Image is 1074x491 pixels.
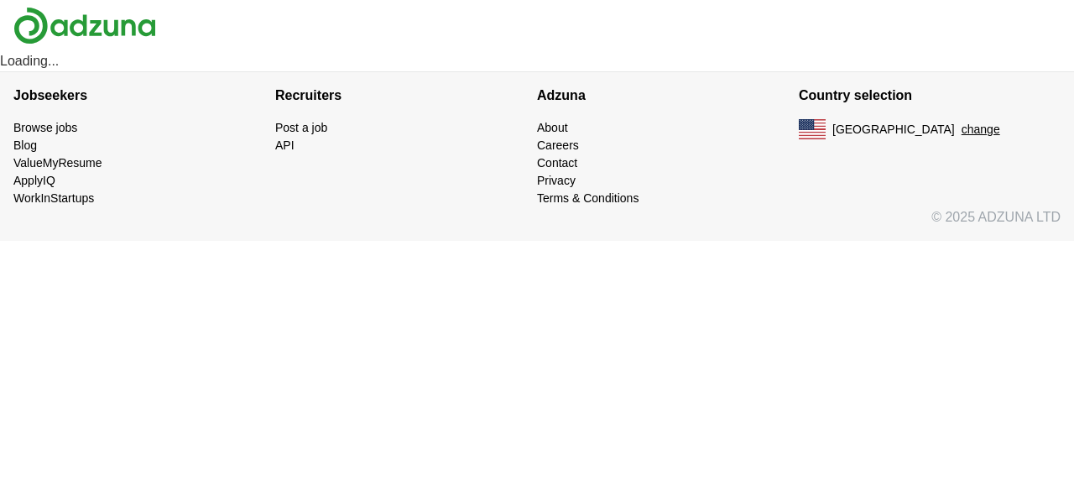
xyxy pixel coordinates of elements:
[537,156,577,170] a: Contact
[13,138,37,152] a: Blog
[799,119,826,139] img: US flag
[13,191,94,205] a: WorkInStartups
[962,121,1000,138] button: change
[537,121,568,134] a: About
[537,174,576,187] a: Privacy
[537,191,639,205] a: Terms & Conditions
[275,121,327,134] a: Post a job
[13,174,55,187] a: ApplyIQ
[537,138,579,152] a: Careers
[832,121,955,138] span: [GEOGRAPHIC_DATA]
[799,72,1061,119] h4: Country selection
[275,138,295,152] a: API
[13,7,156,44] img: Adzuna logo
[13,121,77,134] a: Browse jobs
[13,156,102,170] a: ValueMyResume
